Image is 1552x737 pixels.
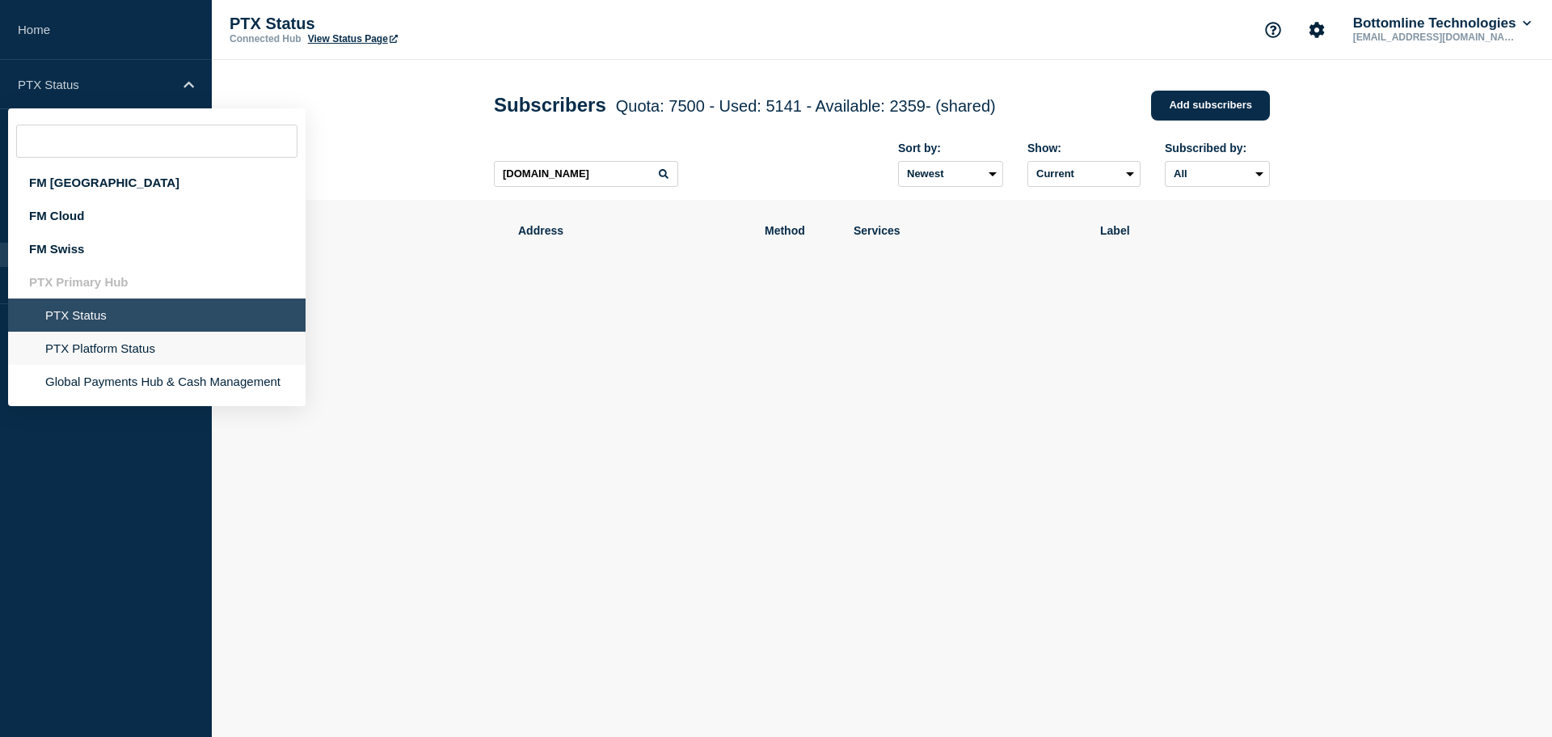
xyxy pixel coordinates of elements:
p: PTX Status [230,15,553,33]
div: FM Swiss [8,232,306,265]
button: Account settings [1300,13,1334,47]
h1: Subscribers [494,94,996,116]
li: PTX Status [8,299,306,332]
input: Search subscribers [494,161,678,187]
li: PTX Platform Status [8,332,306,365]
div: Subscribed by: [1165,142,1270,155]
span: Quota: 7500 - Used: 5141 - Available: 2359 - (shared) [616,97,996,115]
div: PTX Primary Hub [8,265,306,299]
li: Global Payments Hub & Cash Management [8,365,306,398]
span: Method [765,224,829,237]
p: PTX Status [18,78,173,91]
span: Label [1100,224,1246,237]
span: Address [518,224,740,237]
span: Services [854,224,1076,237]
button: Bottomline Technologies [1350,15,1534,32]
select: Subscribed by [1165,161,1270,187]
p: Connected Hub [230,33,302,44]
div: FM [GEOGRAPHIC_DATA] [8,166,306,199]
select: Deleted [1027,161,1141,187]
a: Add subscribers [1151,91,1270,121]
div: Show: [1027,142,1141,155]
div: Sort by: [898,142,1003,155]
button: Support [1256,13,1290,47]
p: [EMAIL_ADDRESS][DOMAIN_NAME] [1350,32,1518,43]
select: Sort by [898,161,1003,187]
a: View Status Page [308,33,398,44]
div: FM Cloud [8,199,306,232]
